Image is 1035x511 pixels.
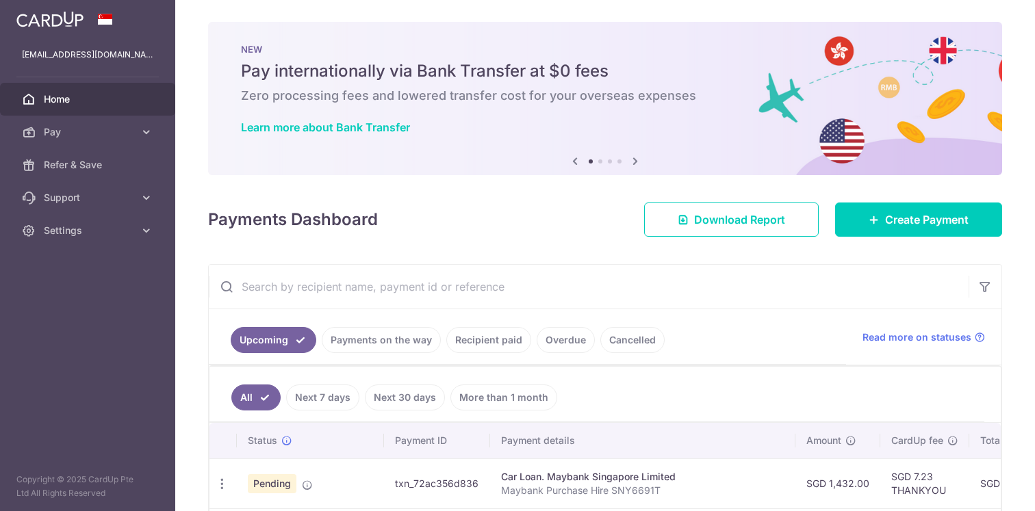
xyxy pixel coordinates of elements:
td: SGD 7.23 THANKYOU [880,458,969,508]
a: Read more on statuses [862,330,985,344]
span: Amount [806,434,841,447]
span: Pay [44,125,134,139]
a: Overdue [537,327,595,353]
p: Maybank Purchase Hire SNY6691T [501,484,784,497]
a: Learn more about Bank Transfer [241,120,410,134]
span: Total amt. [980,434,1025,447]
th: Payment ID [384,423,490,458]
a: Create Payment [835,202,1002,237]
span: Download Report [694,211,785,228]
th: Payment details [490,423,795,458]
a: More than 1 month [450,384,557,410]
h4: Payments Dashboard [208,207,378,232]
p: [EMAIL_ADDRESS][DOMAIN_NAME] [22,48,153,62]
td: SGD 1,432.00 [795,458,880,508]
span: Pending [248,474,296,493]
a: Recipient paid [446,327,531,353]
a: Payments on the way [322,327,441,353]
a: Upcoming [231,327,316,353]
input: Search by recipient name, payment id or reference [209,265,969,309]
span: Create Payment [885,211,969,228]
span: Home [44,92,134,106]
td: txn_72ac356d836 [384,458,490,508]
h6: Zero processing fees and lowered transfer cost for your overseas expenses [241,88,969,104]
span: CardUp fee [891,434,943,447]
a: All [231,384,281,410]
span: Support [44,191,134,205]
div: Car Loan. Maybank Singapore Limited [501,470,784,484]
h5: Pay internationally via Bank Transfer at $0 fees [241,60,969,82]
a: Next 7 days [286,384,359,410]
img: Bank transfer banner [208,22,1002,175]
span: Status [248,434,277,447]
span: Settings [44,224,134,237]
a: Next 30 days [365,384,445,410]
p: NEW [241,44,969,55]
a: Cancelled [600,327,665,353]
span: Refer & Save [44,158,134,172]
a: Download Report [644,202,819,237]
img: CardUp [16,11,84,27]
span: Read more on statuses [862,330,971,344]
